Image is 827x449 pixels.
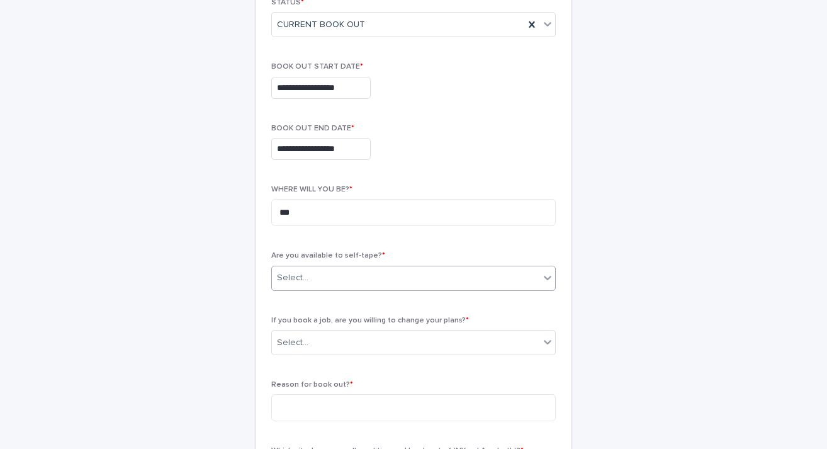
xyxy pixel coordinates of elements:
[277,271,308,285] div: Select...
[271,63,363,71] span: BOOK OUT START DATE
[271,317,469,324] span: If you book a job, are you willing to change your plans?
[271,186,352,193] span: WHERE WILL YOU BE?
[271,252,385,259] span: Are you available to self-tape?
[277,18,365,31] span: CURRENT BOOK OUT
[271,125,354,132] span: BOOK OUT END DATE
[277,336,308,350] div: Select...
[271,381,353,389] span: Reason for book out?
